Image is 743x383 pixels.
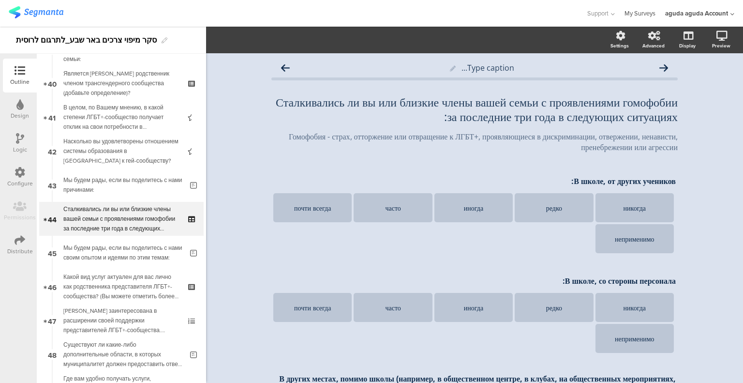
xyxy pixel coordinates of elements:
[9,6,63,18] img: segmanta logo
[48,315,56,326] span: 47
[11,111,29,120] div: Design
[7,247,33,256] div: Distribute
[16,32,157,48] div: סקר מיפוי צרכים באר שבע_לתרגום לרוסית
[48,349,57,360] span: 48
[48,44,57,55] span: 39
[275,303,350,312] div: почти всегда
[597,334,672,343] div: неприменимо
[48,146,57,156] span: 42
[355,203,431,213] div: часто
[63,340,183,369] div: Существуют ли какие-либо дополнительные области, в которых муниципалитет должен предоставить отве...
[679,42,696,49] div: Display
[516,303,592,312] div: редко
[273,276,676,286] p: В школе, со стороны персонала:
[39,236,204,270] a: 45 Мы будем рады, если вы поделитесь с нами своим опытом и идеями по этим темам:
[63,69,179,98] div: Является ли ваш родственник членом трансгендерного сообщества (добавьте определение)?
[48,281,57,292] span: 46
[461,62,514,73] span: Type caption...
[48,180,57,190] span: 43
[39,202,204,236] a: 44 Сталкивались ли вы или близкие члены вашей семьи с проявлениями гомофобии за последние три год...
[63,137,179,166] div: Насколько вы удовлетворены отношением системы образования в Беэр-Шеве к гей-сообществу?
[63,204,179,233] div: Сталкивались ли вы или близкие члены вашей семьи с проявлениями гомофобии за последние три года в...
[597,203,672,213] div: никогда
[642,42,665,49] div: Advanced
[597,303,672,312] div: никогда
[712,42,730,49] div: Preview
[587,9,609,18] span: Support
[665,9,728,18] div: aguda aguda Account
[48,112,56,123] span: 41
[7,179,33,188] div: Configure
[436,203,511,213] div: иногда
[63,175,183,195] div: Мы будем рады, если вы поделитесь с нами причинами:
[63,272,179,301] div: Какой вид услуг актуален для вас лично как родственника представителя ЛГБТ+-сообщества? (Вы может...
[48,78,57,89] span: 40
[271,95,678,124] p: Сталкивались ли вы или близкие члены вашей семьи с проявлениями гомофобии за последние три года в...
[436,303,511,312] div: иногда
[39,270,204,304] a: 46 Какой вид услуг актуален для вас лично как родственника представителя ЛГБТ+-сообщества? (Вы мо...
[275,203,350,213] div: почти всегда
[516,203,592,213] div: редко
[271,131,678,153] p: Гомофобия - страх, отторжение или отвращение к ЛГБТ+, проявляющиеся в дискриминации, отвержении, ...
[63,243,183,262] div: Мы будем рады, если вы поделитесь с нами своим опытом и идеями по этим темам:
[610,42,629,49] div: Settings
[10,77,30,86] div: Outline
[39,100,204,134] a: 41 В целом, по Вашему мнению, в какой степени ЛГБТ+-сообщество получает отклик на свои потребност...
[48,214,57,224] span: 44
[273,176,676,186] p: В школе, от других учеников:
[39,304,204,337] a: 47 [PERSON_NAME] заинтересована в расширении своей поддержки представителей ЛГБТ+-сообщества. Пож...
[39,337,204,371] a: 48 Существуют ли какие-либо дополнительные области, в которых муниципалитет должен предоставить о...
[63,103,179,132] div: В целом, по Вашему мнению, в какой степени ЛГБТ+-сообщество получает отклик на свои потребности в...
[48,247,57,258] span: 45
[39,168,204,202] a: 43 Мы будем рады, если вы поделитесь с нами причинами:
[355,303,431,312] div: часто
[39,66,204,100] a: 40 Является [PERSON_NAME] родственник членом трансгендерного сообщества (добавьте определение)?
[63,306,179,335] div: Беэр-Шева заинтересована в расширении своей поддержки представителей ЛГБТ+-сообщества. Пожалуйста...
[39,134,204,168] a: 42 Насколько вы удовлетворены отношением системы образования в [GEOGRAPHIC_DATA] к гей-сообществу?
[13,145,27,154] div: Logic
[597,234,672,244] div: неприменимо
